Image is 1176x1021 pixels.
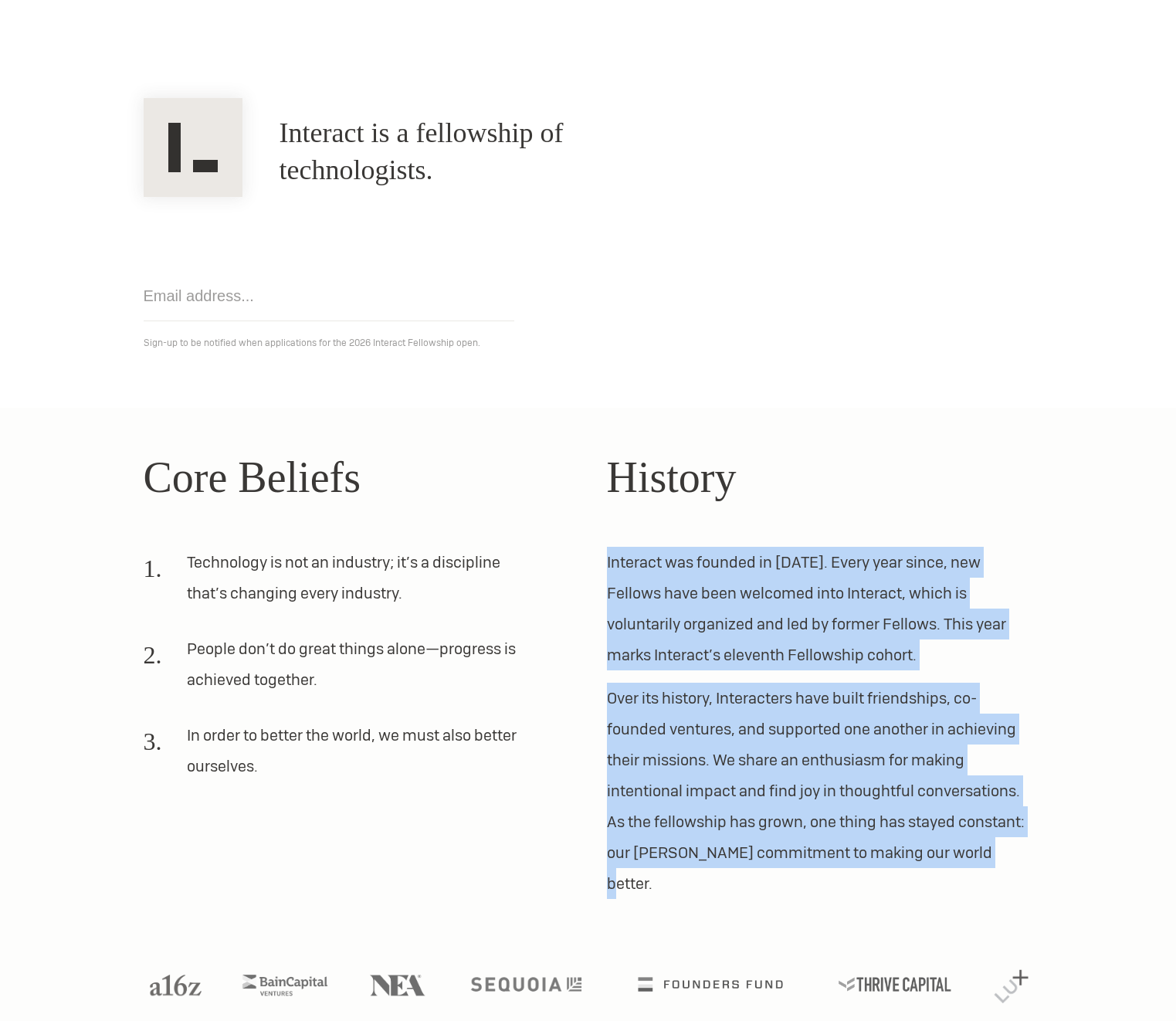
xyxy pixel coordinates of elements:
[144,720,533,794] li: In order to better the world, we must also better ourselves.
[144,334,1033,352] p: Sign-up to be notified when applications for the 2026 Interact Fellowship open.
[144,547,533,621] li: Technology is not an industry; it’s a discipline that’s changing every industry.
[638,977,782,992] img: Founders Fund logo
[995,970,1029,1003] img: Lux Capital logo
[150,975,201,996] img: A16Z logo
[607,683,1033,899] p: Over its history, Interacters have built friendships, co-founded ventures, and supported one anot...
[144,98,242,197] img: Interact Logo
[144,633,533,707] li: People don’t do great things alone—progress is achieved together.
[607,445,1033,510] h2: History
[242,975,327,996] img: Bain Capital Ventures logo
[280,115,696,189] h1: Interact is a fellowship of technologists.
[607,547,1033,670] p: Interact was founded in [DATE]. Every year since, new Fellows have been welcomed into Interact, w...
[370,975,425,996] img: NEA logo
[471,977,581,992] img: Sequoia logo
[144,271,514,321] input: Email address...
[839,977,951,992] img: Thrive Capital logo
[144,445,570,510] h2: Core Beliefs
